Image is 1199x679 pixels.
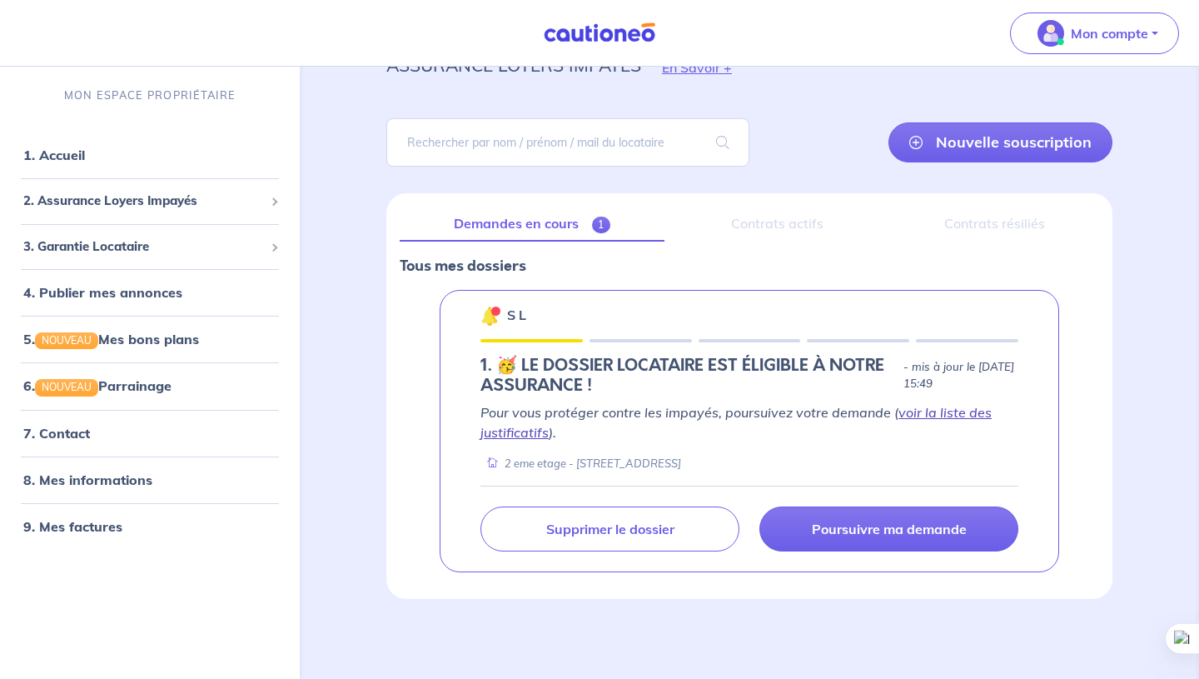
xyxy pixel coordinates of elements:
[1010,12,1179,54] button: illu_account_valid_menu.svgMon compte
[7,510,293,543] div: 9. Mes factures
[507,305,526,325] p: S L
[480,456,681,472] div: 2 eme etage - [STREET_ADDRESS]
[546,521,674,537] p: Supprimer le dossier
[1071,23,1148,43] p: Mon compte
[23,192,264,211] span: 2. Assurance Loyers Impayés
[386,118,749,167] input: Rechercher par nom / prénom / mail du locataire
[23,284,182,301] a: 4. Publier mes annonces
[400,255,1099,277] p: Tous mes dossiers
[480,507,739,552] a: Supprimer le dossier
[480,356,897,396] h5: 1.︎ 🥳 LE DOSSIER LOCATAIRE EST ÉLIGIBLE À NOTRE ASSURANCE !
[64,87,236,103] p: MON ESPACE PROPRIÉTAIRE
[7,463,293,497] div: 8. Mes informations
[23,331,199,347] a: 5.NOUVEAUMes bons plans
[23,377,172,394] a: 6.NOUVEAUParrainage
[7,185,293,217] div: 2. Assurance Loyers Impayés
[23,237,264,257] span: 3. Garantie Locataire
[23,472,152,488] a: 8. Mes informations
[888,122,1112,162] a: Nouvelle souscription
[7,322,293,356] div: 5.NOUVEAUMes bons plans
[903,359,1018,392] p: - mis à jour le [DATE] 15:49
[812,521,967,537] p: Poursuivre ma demande
[480,402,1018,442] p: Pour vous protéger contre les impayés, poursuivez votre demande ( ).
[537,22,662,43] img: Cautioneo
[480,306,500,326] img: 🔔
[480,356,1018,396] div: state: ELIGIBILITY-RESULT-IN-PROGRESS, Context: NEW,MAYBE-CERTIFICATE,ALONE,LESSOR-DOCUMENTS
[7,276,293,309] div: 4. Publier mes annonces
[23,518,122,535] a: 9. Mes factures
[696,119,749,166] span: search
[7,417,293,450] div: 7. Contact
[7,138,293,172] div: 1. Accueil
[759,507,1018,552] a: Poursuivre ma demande
[23,425,90,442] a: 7. Contact
[23,147,85,163] a: 1. Accueil
[7,369,293,402] div: 6.NOUVEAUParrainage
[1037,20,1064,47] img: illu_account_valid_menu.svg
[592,217,611,233] span: 1
[641,43,753,92] button: En Savoir +
[7,231,293,263] div: 3. Garantie Locataire
[400,207,664,242] a: Demandes en cours1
